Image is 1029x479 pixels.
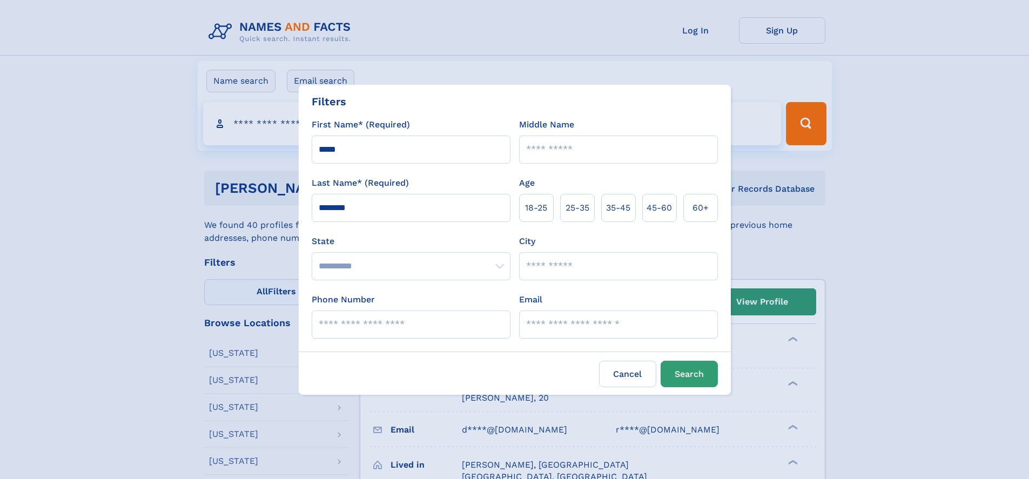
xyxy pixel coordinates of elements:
label: State [312,235,510,248]
label: Phone Number [312,293,375,306]
span: 45‑60 [647,201,672,214]
button: Search [661,361,718,387]
label: Middle Name [519,118,574,131]
div: Filters [312,93,346,110]
label: First Name* (Required) [312,118,410,131]
label: Last Name* (Required) [312,177,409,190]
span: 35‑45 [606,201,630,214]
label: Email [519,293,542,306]
span: 60+ [692,201,709,214]
label: Cancel [599,361,656,387]
span: 18‑25 [525,201,547,214]
label: Age [519,177,535,190]
label: City [519,235,535,248]
span: 25‑35 [566,201,589,214]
